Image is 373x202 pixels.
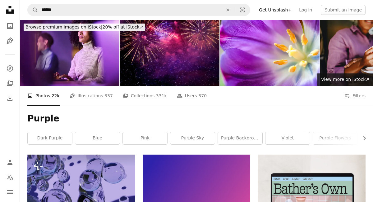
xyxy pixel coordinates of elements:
button: Language [4,171,16,183]
a: Users 370 [177,86,207,106]
a: Illustrations 337 [70,86,113,106]
button: Menu [4,186,16,198]
span: Browse premium images on iStock | [25,24,102,29]
a: Log in / Sign up [4,156,16,169]
button: Filters [344,86,366,106]
a: Explore [4,62,16,75]
h1: Purple [27,113,366,124]
a: Browse premium images on iStock|20% off at iStock↗ [20,20,149,35]
a: violet [265,132,310,144]
button: Clear [221,4,235,16]
a: purple sky [170,132,215,144]
img: Black female programmer working on PC in the office. [20,20,119,86]
a: Get Unsplash+ [255,5,295,15]
a: purple background [218,132,262,144]
span: 20% off at iStock ↗ [25,24,143,29]
button: Visual search [235,4,250,16]
a: Photos [4,20,16,32]
button: Submit an image [321,5,366,15]
img: Macro Close-Up of Purple Tulip Flower with Yellow Stamens and White Petal Base Against Soft Blurr... [220,20,320,86]
a: Download History [4,92,16,104]
button: scroll list to the right [359,132,366,144]
a: Log in [295,5,316,15]
span: 331k [156,92,167,99]
a: Blue to purple gradient [143,189,251,195]
span: 337 [104,92,113,99]
a: Collections 331k [123,86,167,106]
button: Search Unsplash [28,4,38,16]
a: View more on iStock↗ [317,73,373,86]
a: pink [123,132,167,144]
span: 370 [198,92,207,99]
a: dark purple [28,132,72,144]
img: Purple Firework celebrate anniversary happy new year 2025, 4th of july holiday festival. Purple f... [120,20,219,86]
a: a group of bubbles floating on top of each other [27,182,135,187]
a: purple flowers [313,132,357,144]
a: blue [75,132,120,144]
a: Collections [4,77,16,90]
span: View more on iStock ↗ [321,77,369,82]
a: Illustrations [4,35,16,47]
form: Find visuals sitewide [27,4,250,16]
